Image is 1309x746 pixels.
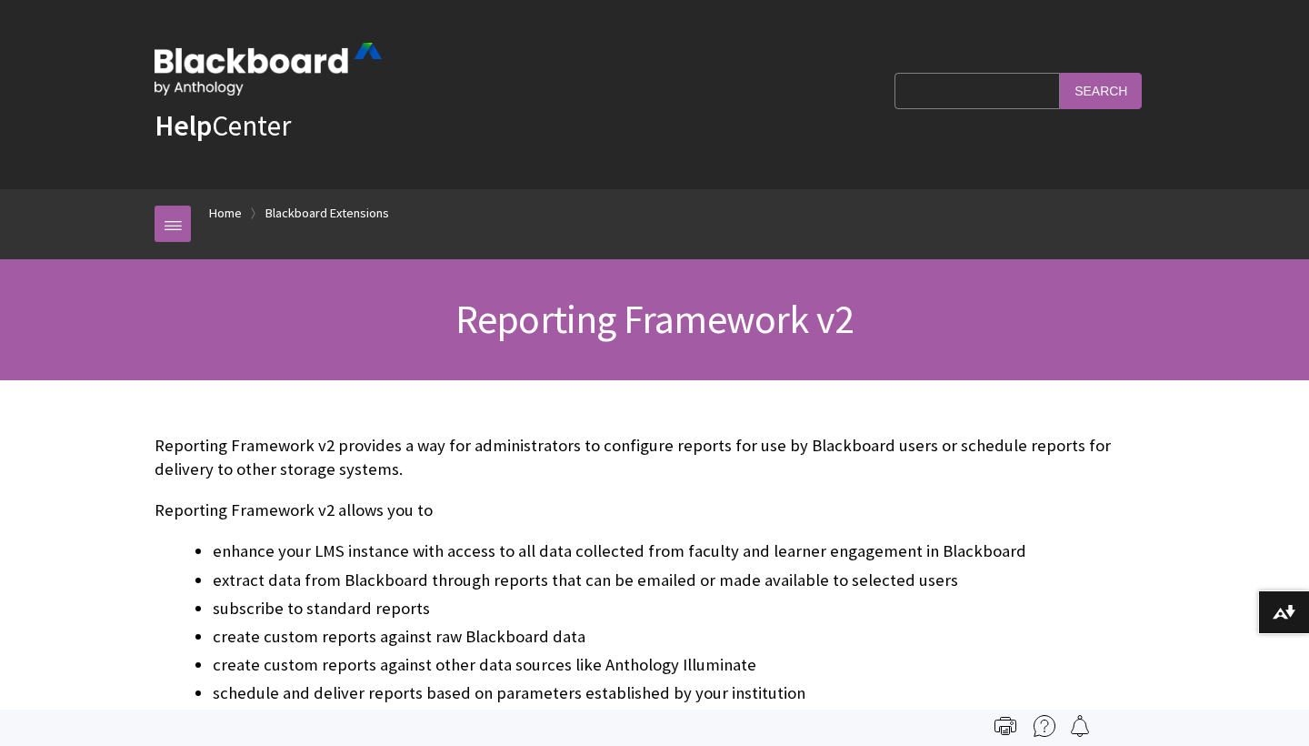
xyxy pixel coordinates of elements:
span: Reporting Framework v2 [455,294,854,344]
li: subscribe to standard reports [213,596,1154,621]
li: enhance your LMS instance with access to all data collected from faculty and learner engagement i... [213,539,1154,564]
img: Blackboard by Anthology [155,43,382,96]
p: Reporting Framework v2 provides a way for administrators to configure reports for use by Blackboa... [155,434,1154,481]
input: Search [1060,73,1142,108]
p: Reporting Framework v2 allows you to [155,499,1154,522]
a: HelpCenter [155,107,291,144]
img: Follow this page [1069,715,1091,737]
li: extract data from Blackboard through reports that can be emailed or made available to selected users [213,568,1154,593]
li: schedule and deliver reports based on parameters established by your institution [213,680,1154,706]
a: Home [209,202,242,225]
img: Print [994,715,1016,737]
a: Blackboard Extensions [265,202,389,225]
img: More help [1034,715,1055,737]
li: create custom reports against other data sources like Anthology Illuminate [213,652,1154,678]
strong: Help [155,107,212,144]
li: create custom reports against raw Blackboard data [213,624,1154,650]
